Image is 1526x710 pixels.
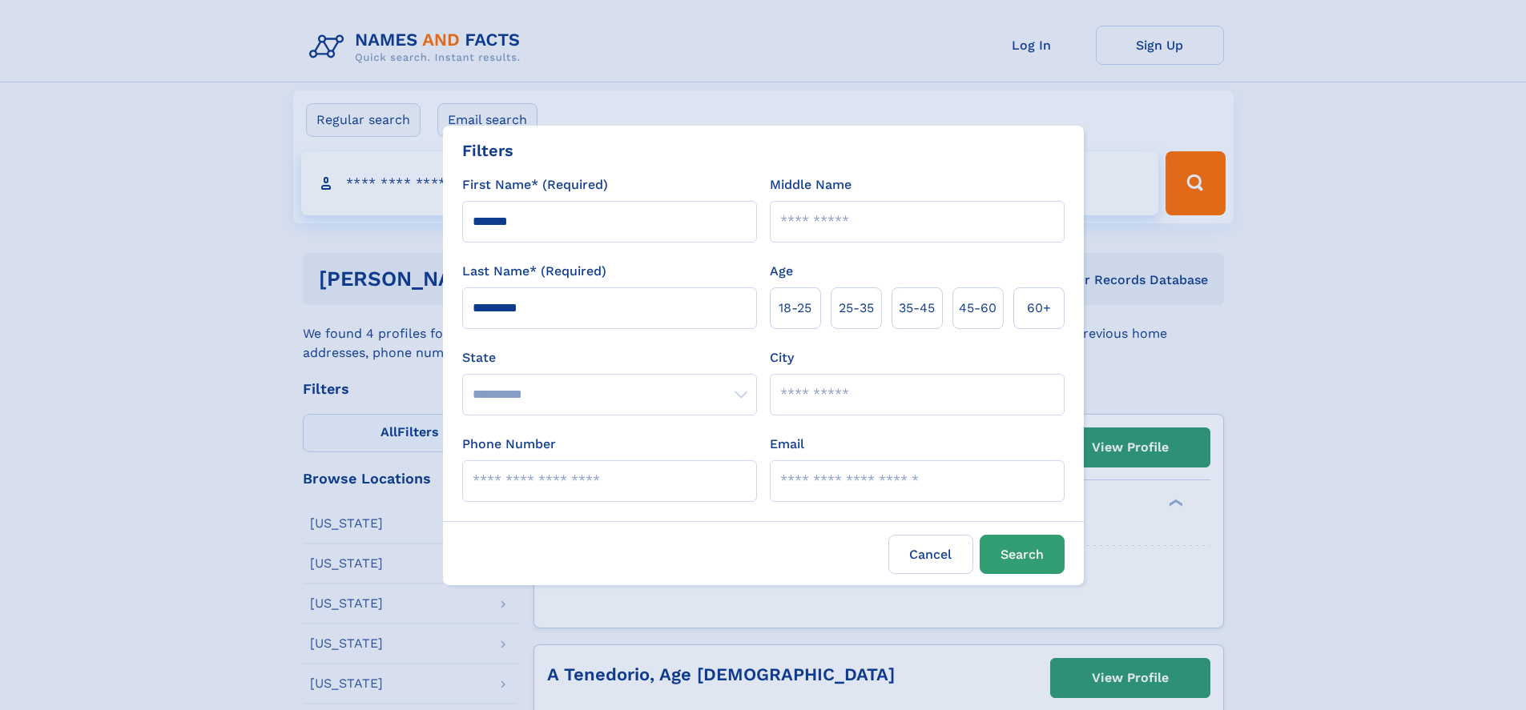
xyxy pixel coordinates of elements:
label: Last Name* (Required) [462,262,606,281]
button: Search [980,535,1065,574]
span: 35‑45 [899,299,935,318]
label: Middle Name [770,175,852,195]
span: 60+ [1027,299,1051,318]
label: Age [770,262,793,281]
span: 18‑25 [779,299,811,318]
label: First Name* (Required) [462,175,608,195]
label: Cancel [888,535,973,574]
div: Filters [462,138,513,162]
label: Email [770,435,804,454]
label: City [770,348,794,367]
label: Phone Number [462,435,556,454]
span: 45‑60 [959,299,997,318]
label: State [462,348,757,367]
span: 25‑35 [839,299,874,318]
